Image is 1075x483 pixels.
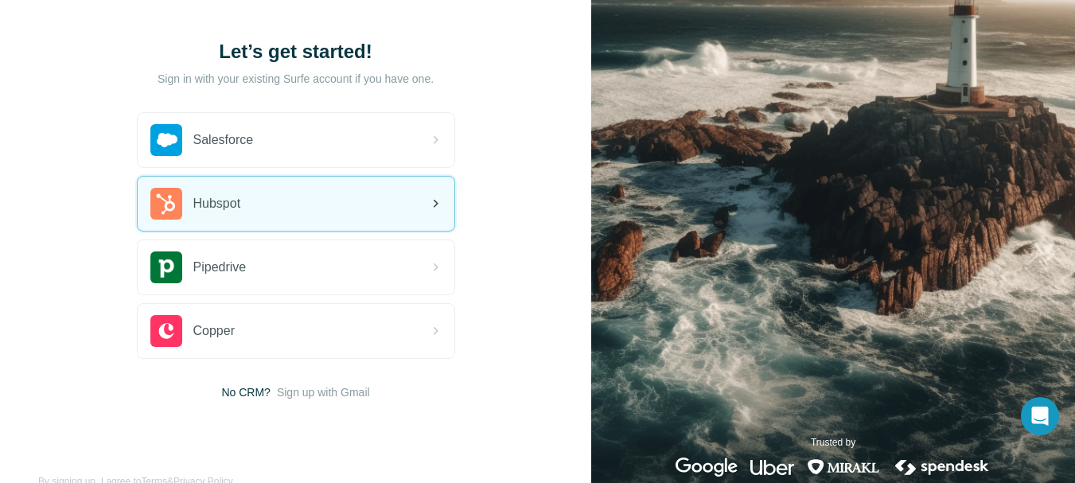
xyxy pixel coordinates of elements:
[150,315,182,347] img: copper's logo
[893,458,991,477] img: spendesk's logo
[193,194,241,213] span: Hubspot
[277,384,370,400] button: Sign up with Gmail
[158,71,434,87] p: Sign in with your existing Surfe account if you have one.
[750,458,794,477] img: uber's logo
[1021,397,1059,435] div: Open Intercom Messenger
[811,435,855,450] p: Trusted by
[193,321,235,341] span: Copper
[150,188,182,220] img: hubspot's logo
[676,458,738,477] img: google's logo
[150,124,182,156] img: salesforce's logo
[150,251,182,283] img: pipedrive's logo
[137,39,455,64] h1: Let’s get started!
[807,458,880,477] img: mirakl's logo
[193,130,254,150] span: Salesforce
[221,384,270,400] span: No CRM?
[193,258,247,277] span: Pipedrive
